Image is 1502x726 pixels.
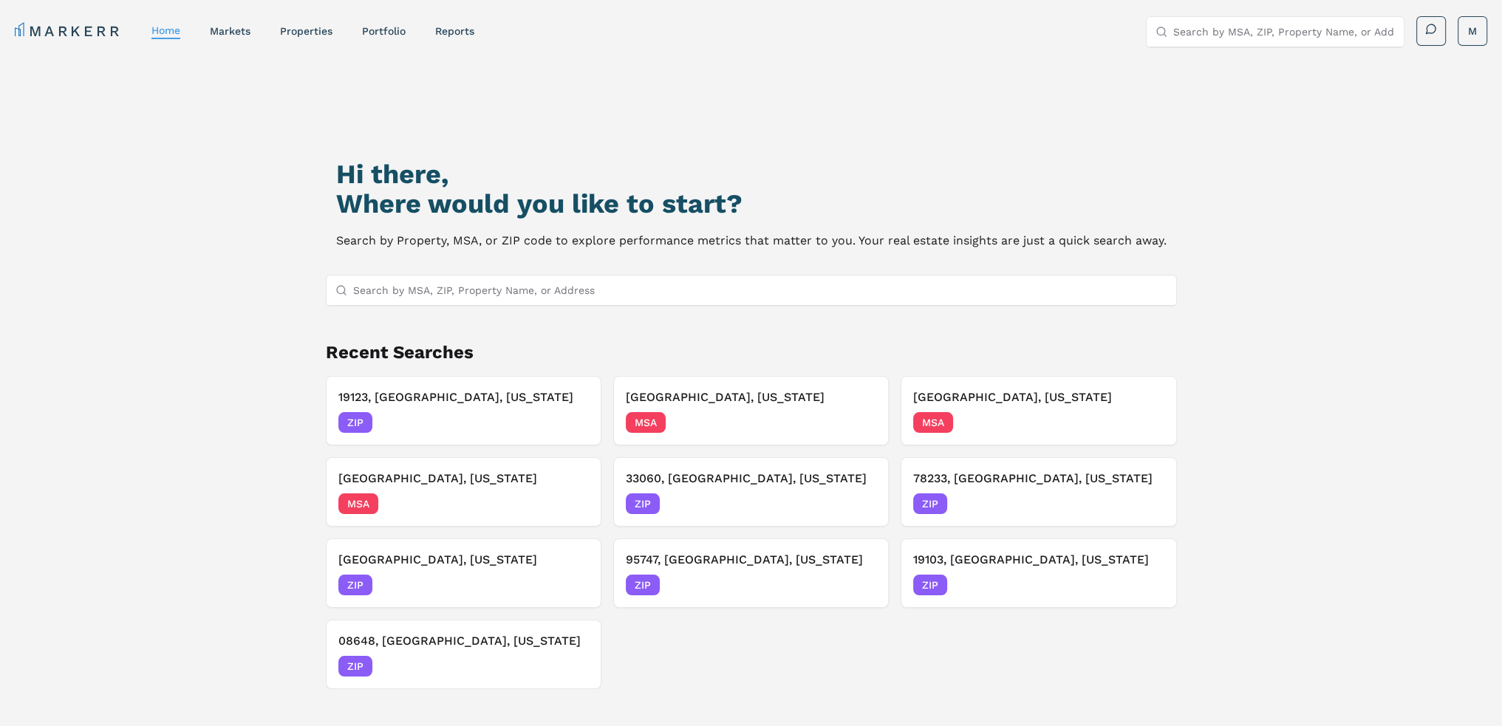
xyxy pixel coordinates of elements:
h3: 95747, [GEOGRAPHIC_DATA], [US_STATE] [626,551,876,569]
span: [DATE] [843,496,876,511]
button: Remove 78223, San Antonio, Texas[GEOGRAPHIC_DATA], [US_STATE]ZIP[DATE] [326,538,601,608]
button: Remove Orlando, Florida[GEOGRAPHIC_DATA], [US_STATE]MSA[DATE] [901,376,1176,445]
button: Remove 08648, Lawrenceville, New Jersey08648, [GEOGRAPHIC_DATA], [US_STATE]ZIP[DATE] [326,620,601,689]
h3: 33060, [GEOGRAPHIC_DATA], [US_STATE] [626,470,876,487]
h2: Recent Searches [326,340,1177,364]
h3: 19103, [GEOGRAPHIC_DATA], [US_STATE] [913,551,1164,569]
h3: [GEOGRAPHIC_DATA], [US_STATE] [626,388,876,406]
span: ZIP [913,575,947,595]
a: home [151,24,180,36]
span: MSA [913,412,953,433]
span: [DATE] [843,415,876,430]
span: M [1468,24,1477,38]
button: Remove Peoria, Arizona[GEOGRAPHIC_DATA], [US_STATE]MSA[DATE] [613,376,889,445]
span: ZIP [913,493,947,514]
span: MSA [626,412,666,433]
button: Remove 95747, Roseville, California95747, [GEOGRAPHIC_DATA], [US_STATE]ZIP[DATE] [613,538,889,608]
button: Remove 19103, Philadelphia, Pennsylvania19103, [GEOGRAPHIC_DATA], [US_STATE]ZIP[DATE] [901,538,1176,608]
h3: 78233, [GEOGRAPHIC_DATA], [US_STATE] [913,470,1164,487]
h3: [GEOGRAPHIC_DATA], [US_STATE] [338,470,589,487]
span: ZIP [626,493,660,514]
span: ZIP [626,575,660,595]
input: Search by MSA, ZIP, Property Name, or Address [353,275,1167,305]
h3: 19123, [GEOGRAPHIC_DATA], [US_STATE] [338,388,589,406]
a: Portfolio [362,25,406,37]
a: MARKERR [15,21,122,41]
a: markets [210,25,250,37]
span: MSA [338,493,378,514]
h2: Where would you like to start? [336,189,1167,219]
button: Remove 78233, San Antonio, Texas78233, [GEOGRAPHIC_DATA], [US_STATE]ZIP[DATE] [901,457,1176,527]
h3: [GEOGRAPHIC_DATA], [US_STATE] [913,388,1164,406]
h3: 08648, [GEOGRAPHIC_DATA], [US_STATE] [338,632,589,650]
span: [DATE] [556,578,589,592]
span: [DATE] [1131,415,1164,430]
span: [DATE] [843,578,876,592]
input: Search by MSA, ZIP, Property Name, or Address [1173,17,1395,47]
span: [DATE] [556,659,589,674]
button: Remove 33060, Pompano Beach, Florida33060, [GEOGRAPHIC_DATA], [US_STATE]ZIP[DATE] [613,457,889,527]
span: ZIP [338,412,372,433]
span: [DATE] [1131,578,1164,592]
span: [DATE] [1131,496,1164,511]
span: [DATE] [556,496,589,511]
h1: Hi there, [336,160,1167,189]
button: Remove 19123, Philadelphia, Pennsylvania19123, [GEOGRAPHIC_DATA], [US_STATE]ZIP[DATE] [326,376,601,445]
a: properties [280,25,332,37]
button: Remove Elk Grove Village, Illinois[GEOGRAPHIC_DATA], [US_STATE]MSA[DATE] [326,457,601,527]
button: M [1458,16,1487,46]
span: ZIP [338,656,372,677]
p: Search by Property, MSA, or ZIP code to explore performance metrics that matter to you. Your real... [336,230,1167,251]
h3: [GEOGRAPHIC_DATA], [US_STATE] [338,551,589,569]
a: reports [435,25,474,37]
span: ZIP [338,575,372,595]
span: [DATE] [556,415,589,430]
